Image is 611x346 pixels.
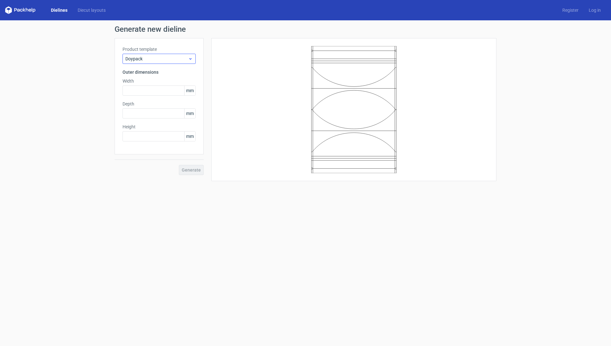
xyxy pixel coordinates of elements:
[184,86,195,95] span: mm
[115,25,496,33] h1: Generate new dieline
[46,7,73,13] a: Dielines
[123,78,196,84] label: Width
[123,124,196,130] label: Height
[584,7,606,13] a: Log in
[125,56,188,62] span: Doypack
[184,132,195,141] span: mm
[123,69,196,75] h3: Outer dimensions
[123,46,196,52] label: Product template
[73,7,111,13] a: Diecut layouts
[184,109,195,118] span: mm
[123,101,196,107] label: Depth
[557,7,584,13] a: Register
